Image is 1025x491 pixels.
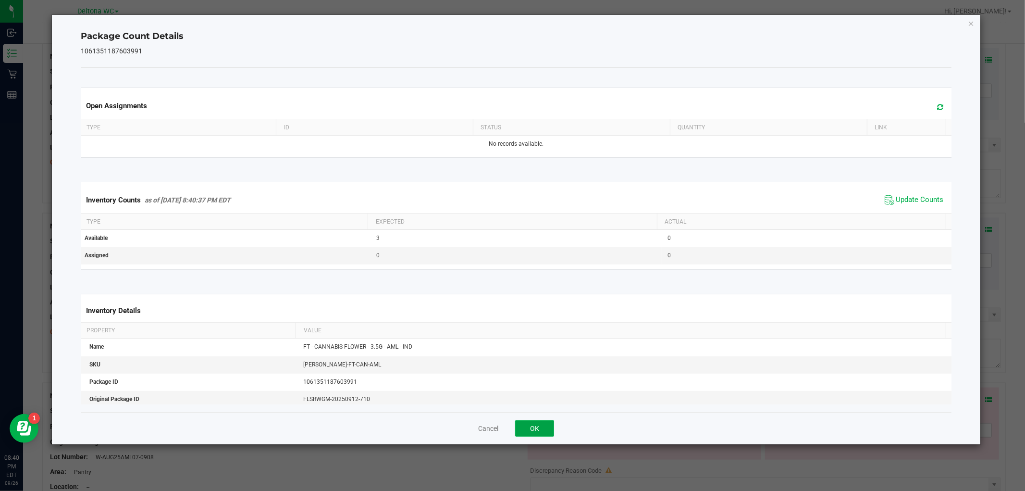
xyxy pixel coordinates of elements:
[303,396,370,403] span: FLSRWGM-20250912-710
[376,218,405,225] span: Expected
[478,424,498,433] button: Cancel
[85,252,109,259] span: Assigned
[86,306,141,315] span: Inventory Details
[875,124,887,131] span: Link
[89,396,139,403] span: Original Package ID
[79,136,953,152] td: No records available.
[515,420,554,437] button: OK
[145,196,231,204] span: as of [DATE] 8:40:37 PM EDT
[667,235,671,241] span: 0
[303,378,357,385] span: 1061351187603991
[86,218,100,225] span: Type
[376,235,380,241] span: 3
[284,124,289,131] span: ID
[304,327,321,334] span: Value
[303,361,381,368] span: [PERSON_NAME]-FT-CAN-AML
[665,218,686,225] span: Actual
[376,252,380,259] span: 0
[86,196,141,204] span: Inventory Counts
[678,124,705,131] span: Quantity
[86,101,147,110] span: Open Assignments
[81,30,951,43] h4: Package Count Details
[667,252,671,259] span: 0
[81,48,951,55] h5: 1061351187603991
[28,413,40,424] iframe: Resource center unread badge
[303,343,412,350] span: FT - CANNABIS FLOWER - 3.5G - AML - IND
[86,124,100,131] span: Type
[481,124,501,131] span: Status
[89,378,118,385] span: Package ID
[968,17,975,29] button: Close
[896,195,944,205] span: Update Counts
[89,343,104,350] span: Name
[89,361,100,368] span: SKU
[86,327,115,334] span: Property
[85,235,108,241] span: Available
[10,414,38,443] iframe: Resource center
